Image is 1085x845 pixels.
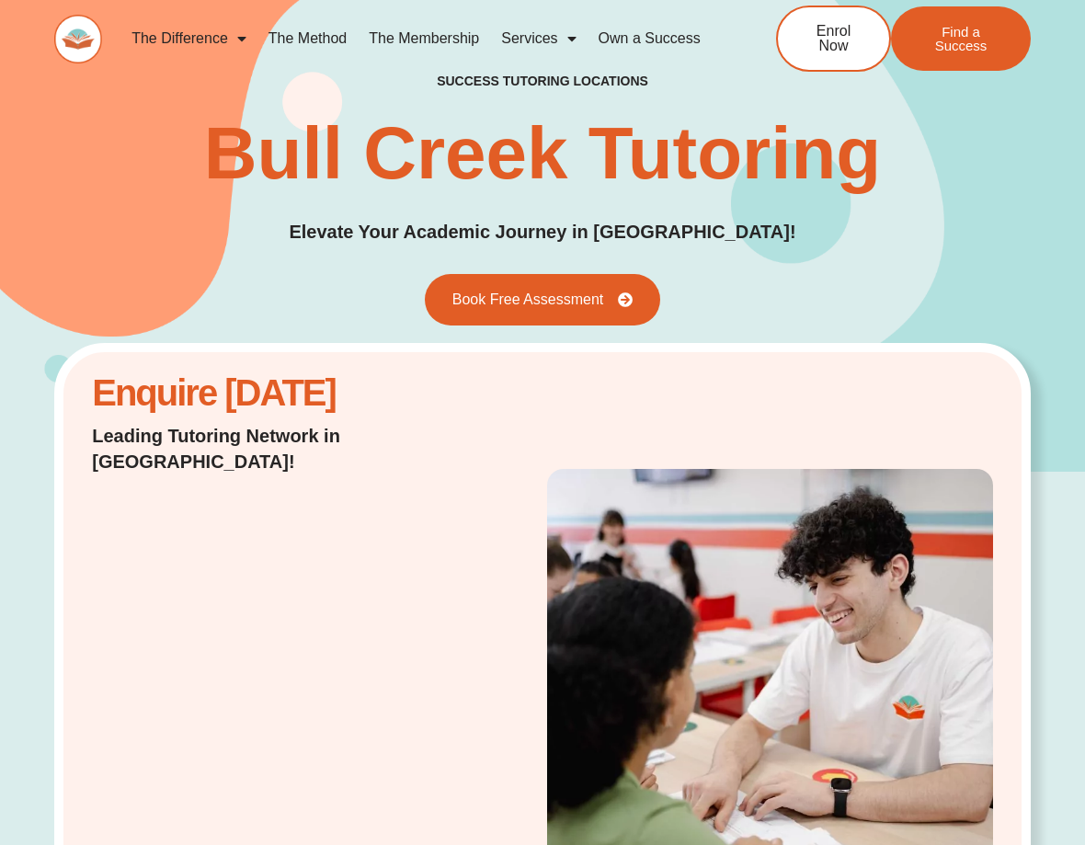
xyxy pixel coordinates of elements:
[289,218,795,246] p: Elevate Your Academic Journey in [GEOGRAPHIC_DATA]!
[120,17,720,60] nav: Menu
[92,423,436,474] p: Leading Tutoring Network in [GEOGRAPHIC_DATA]!
[120,17,257,60] a: The Difference
[257,17,358,60] a: The Method
[204,117,881,190] h1: Bull Creek Tutoring
[805,24,862,53] span: Enrol Now
[92,382,436,405] h2: Enquire [DATE]
[452,292,604,307] span: Book Free Assessment
[588,17,712,60] a: Own a Success
[425,274,661,325] a: Book Free Assessment
[490,17,587,60] a: Services
[358,17,490,60] a: The Membership
[919,25,1003,52] span: Find a Success
[891,6,1031,71] a: Find a Success
[776,6,891,72] a: Enrol Now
